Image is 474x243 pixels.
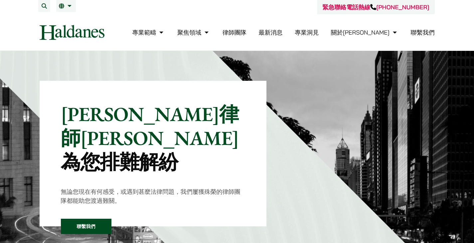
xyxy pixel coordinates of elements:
[61,187,245,205] p: 無論您現在有何感受，或遇到甚麼法律問題，我們屢獲殊榮的律師團隊都能助您渡過難關。
[59,3,73,9] a: 繁
[322,3,429,11] a: 緊急聯絡電話熱線[PHONE_NUMBER]
[295,29,319,36] a: 專業洞見
[61,149,178,175] mark: 為您排難解紛
[177,29,210,36] a: 聚焦領域
[411,29,435,36] a: 聯繫我們
[331,29,398,36] a: 關於何敦
[132,29,165,36] a: 專業範疇
[40,25,104,40] img: Logo of Haldanes
[61,219,111,234] a: 聯繫我們
[223,29,246,36] a: 律師團隊
[61,102,245,174] p: [PERSON_NAME]律師[PERSON_NAME]
[258,29,282,36] a: 最新消息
